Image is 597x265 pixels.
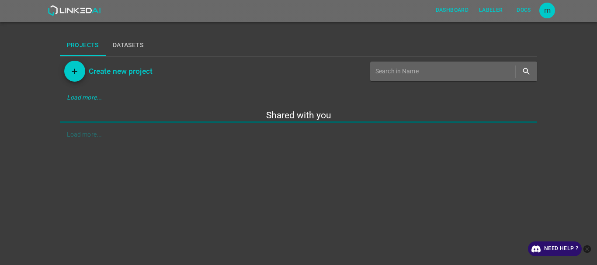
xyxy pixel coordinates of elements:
a: Create new project [85,65,153,77]
a: Need Help ? [528,241,582,256]
a: Docs [508,1,539,19]
a: Dashboard [430,1,474,19]
a: Labeler [474,1,508,19]
div: m [539,3,555,18]
button: Open settings [539,3,555,18]
button: search [517,62,535,80]
h6: Create new project [89,65,153,77]
h5: Shared with you [60,109,538,121]
em: Load more... [67,94,102,101]
button: Projects [60,35,106,56]
button: Labeler [476,3,506,17]
img: LinkedAI [48,5,101,16]
input: Search in Name [375,65,514,78]
button: Add [64,61,85,82]
button: Dashboard [432,3,472,17]
button: close-help [582,241,593,256]
button: Docs [510,3,538,17]
button: Datasets [106,35,150,56]
div: Load more... [60,89,538,106]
